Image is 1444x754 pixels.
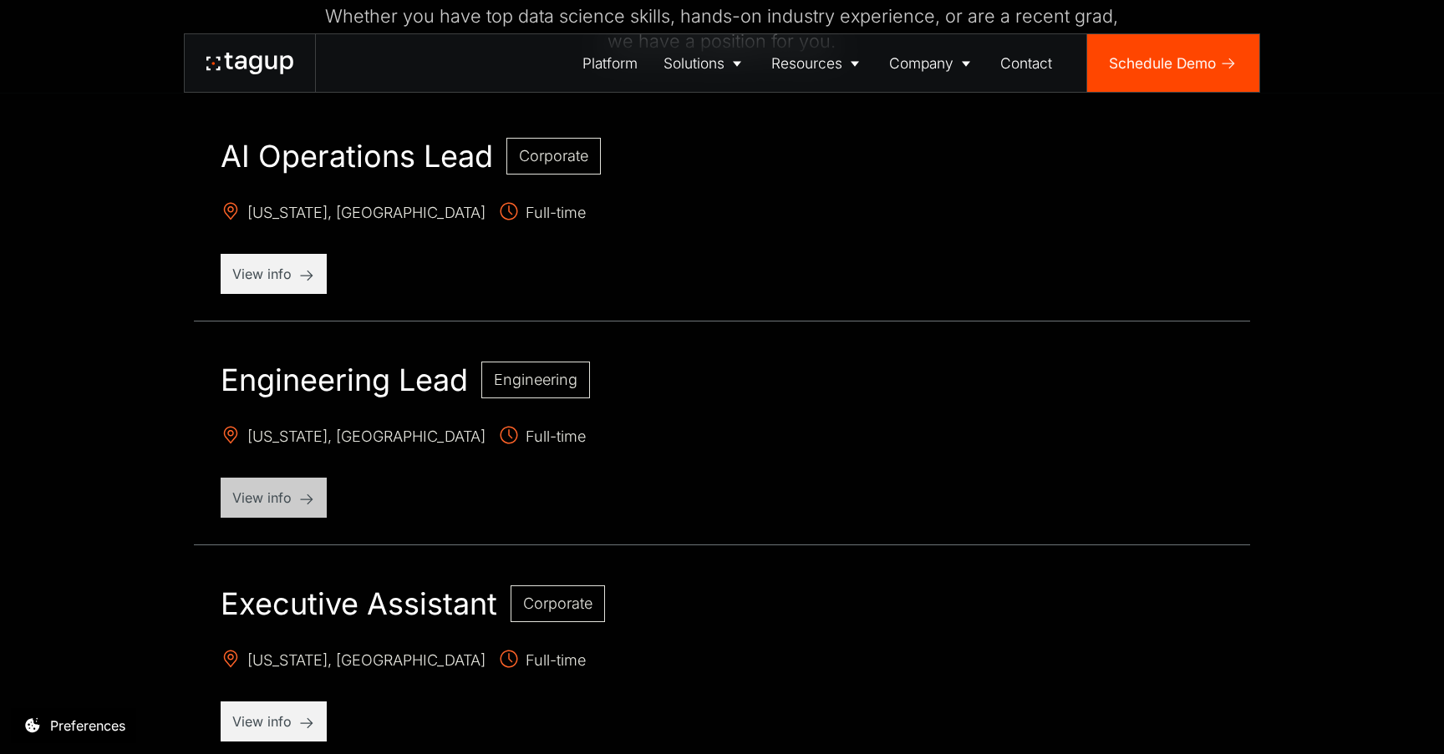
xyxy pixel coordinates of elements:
span: [US_STATE], [GEOGRAPHIC_DATA] [221,425,486,451]
a: Resources [759,34,877,92]
a: Company [877,34,988,92]
p: View info [232,488,315,508]
h2: Engineering Lead [221,362,468,398]
div: Preferences [50,716,125,736]
h2: AI Operations Lead [221,138,493,175]
div: Company [889,53,953,74]
span: Full-time [499,201,586,227]
span: Engineering [494,371,577,388]
span: Full-time [499,425,586,451]
div: Resources [771,53,842,74]
a: Schedule Demo [1087,34,1259,92]
div: Solutions [664,53,725,74]
span: Corporate [523,595,592,612]
div: Schedule Demo [1109,53,1216,74]
p: View info [232,264,315,284]
div: Platform [582,53,638,74]
span: Full-time [499,649,586,675]
h2: Executive Assistant [221,585,497,622]
div: Contact [1000,53,1052,74]
span: Corporate [519,147,588,164]
a: Solutions [650,34,758,92]
a: Platform [570,34,650,92]
p: View info [232,711,315,731]
span: [US_STATE], [GEOGRAPHIC_DATA] [221,201,486,227]
span: [US_STATE], [GEOGRAPHIC_DATA] [221,649,486,675]
a: Contact [988,34,1065,92]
